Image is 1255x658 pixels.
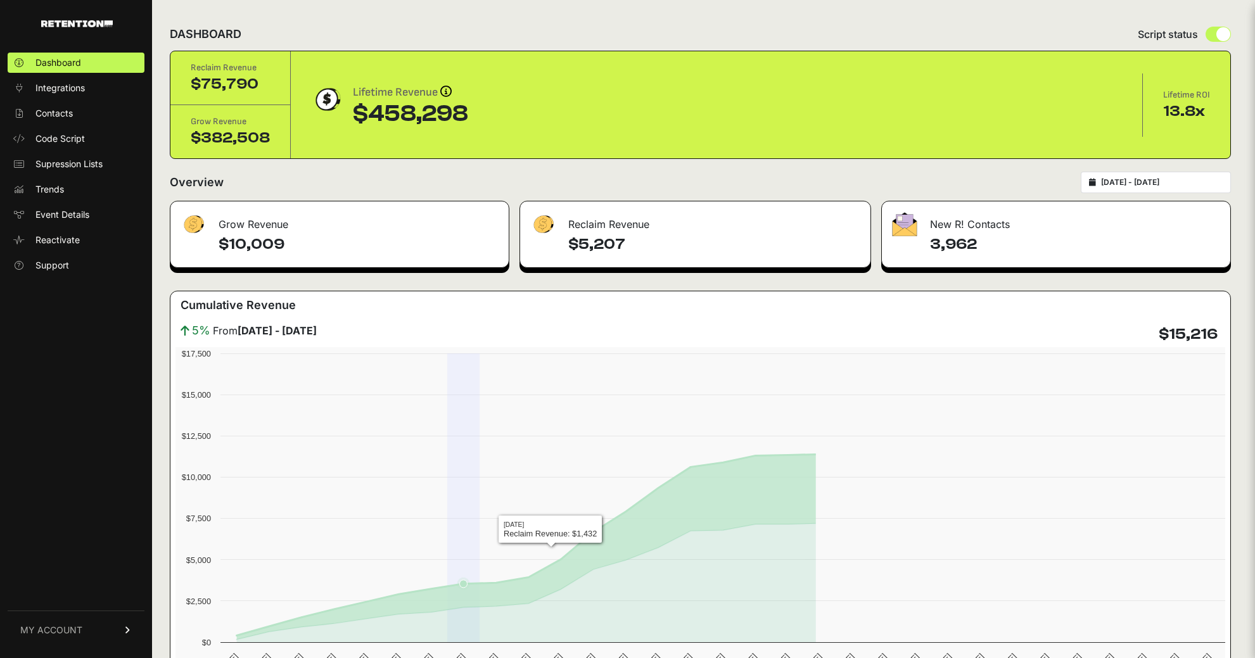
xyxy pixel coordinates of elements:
img: dollar-coin-05c43ed7efb7bc0c12610022525b4bbbb207c7efeef5aecc26f025e68dcafac9.png [311,84,343,115]
img: fa-dollar-13500eef13a19c4ab2b9ed9ad552e47b0d9fc28b02b83b90ba0e00f96d6372e9.png [181,212,206,237]
div: $382,508 [191,128,270,148]
text: $17,500 [182,349,211,358]
a: Contacts [8,103,144,123]
h4: $5,207 [568,234,860,255]
text: $10,000 [182,472,211,482]
a: MY ACCOUNT [8,611,144,649]
text: $2,500 [186,597,211,606]
a: Reactivate [8,230,144,250]
div: Grow Revenue [170,201,509,239]
text: $0 [202,638,211,647]
div: Reclaim Revenue [191,61,270,74]
h4: $10,009 [219,234,499,255]
div: Reclaim Revenue [520,201,870,239]
span: Supression Lists [35,158,103,170]
div: New R! Contacts [882,201,1230,239]
strong: [DATE] - [DATE] [238,324,317,337]
span: Dashboard [35,56,81,69]
text: $12,500 [182,431,211,441]
img: fa-dollar-13500eef13a19c4ab2b9ed9ad552e47b0d9fc28b02b83b90ba0e00f96d6372e9.png [530,212,556,237]
h2: Overview [170,174,224,191]
img: fa-envelope-19ae18322b30453b285274b1b8af3d052b27d846a4fbe8435d1a52b978f639a2.png [892,212,917,236]
a: Support [8,255,144,275]
span: Event Details [35,208,89,221]
span: MY ACCOUNT [20,624,82,636]
a: Dashboard [8,53,144,73]
div: $75,790 [191,74,270,94]
div: Lifetime ROI [1163,89,1210,101]
img: Retention.com [41,20,113,27]
span: Support [35,259,69,272]
text: $5,000 [186,555,211,565]
text: $7,500 [186,514,211,523]
a: Event Details [8,205,144,225]
div: 13.8x [1163,101,1210,122]
span: Integrations [35,82,85,94]
div: Lifetime Revenue [353,84,468,101]
span: Code Script [35,132,85,145]
h4: 3,962 [930,234,1220,255]
span: Reactivate [35,234,80,246]
div: Grow Revenue [191,115,270,128]
a: Supression Lists [8,154,144,174]
span: 5% [192,322,210,339]
h2: DASHBOARD [170,25,241,43]
span: Contacts [35,107,73,120]
a: Integrations [8,78,144,98]
div: $458,298 [353,101,468,127]
h4: $15,216 [1159,324,1218,345]
h3: Cumulative Revenue [181,296,296,314]
span: Script status [1138,27,1198,42]
text: $15,000 [182,390,211,400]
span: From [213,323,317,338]
a: Code Script [8,129,144,149]
span: Trends [35,183,64,196]
a: Trends [8,179,144,199]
